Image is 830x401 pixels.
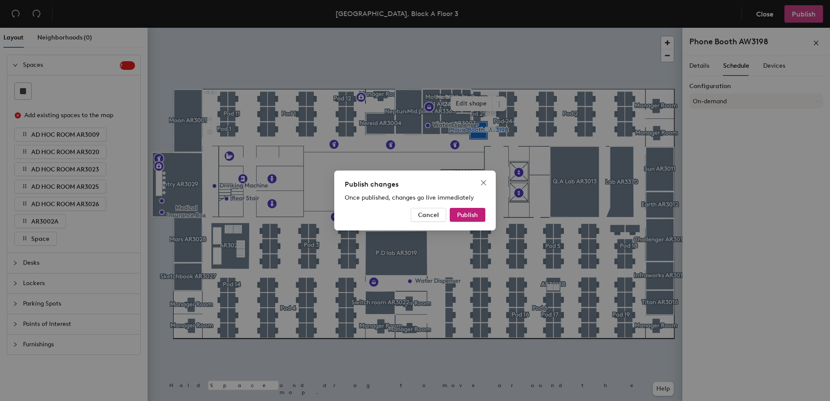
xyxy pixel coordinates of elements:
span: Close [477,179,491,186]
button: Cancel [411,208,446,222]
span: Once published, changes go live immediately [345,194,474,201]
button: Close [477,176,491,190]
div: Publish changes [345,179,485,190]
span: close [480,179,487,186]
button: Publish [450,208,485,222]
span: Cancel [418,211,439,219]
span: Publish [457,211,478,219]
